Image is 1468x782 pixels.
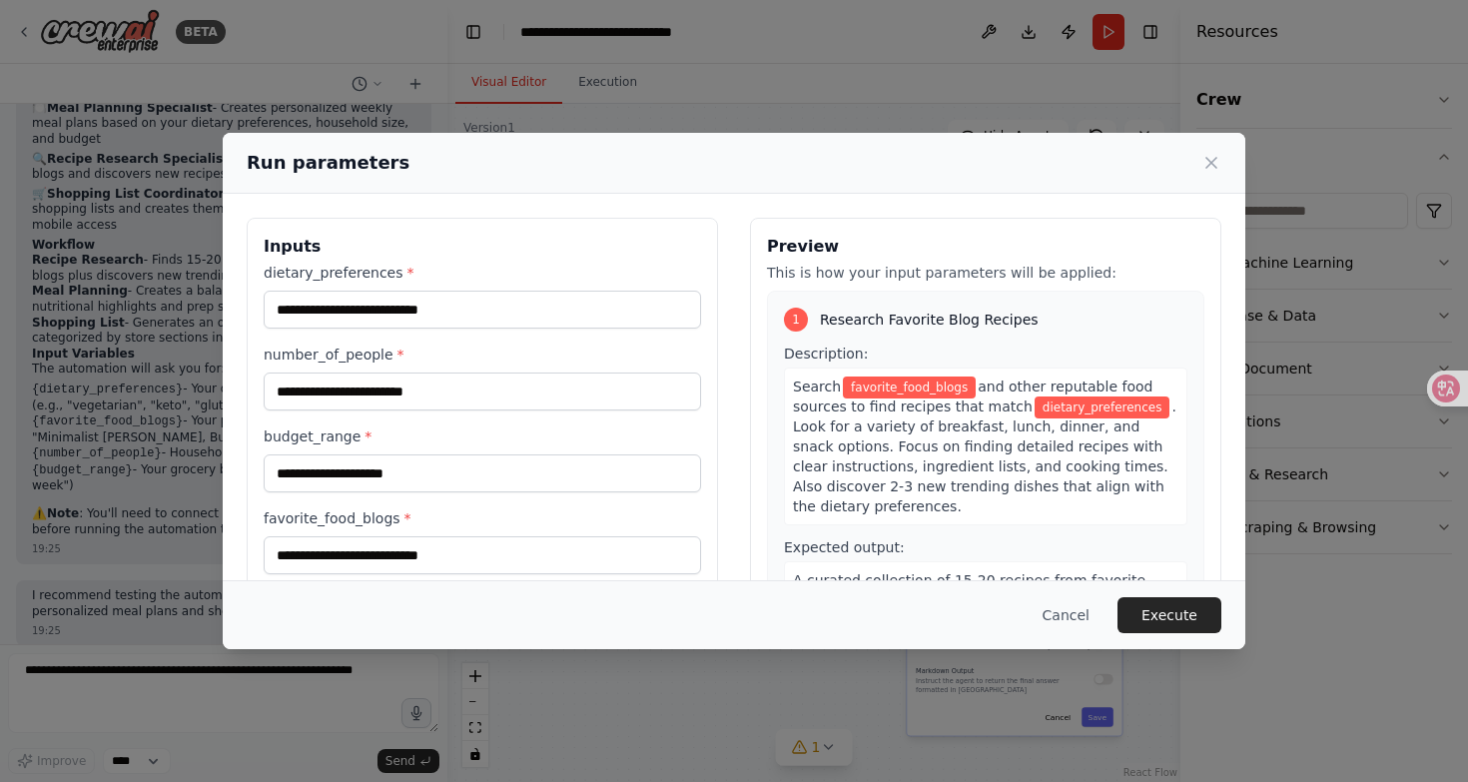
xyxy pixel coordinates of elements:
label: number_of_people [264,345,701,365]
h3: Preview [767,235,1204,259]
button: Execute [1117,597,1221,633]
h3: Inputs [264,235,701,259]
div: 1 [784,308,808,332]
label: budget_range [264,426,701,446]
h2: Run parameters [247,149,409,177]
span: A curated collection of 15-20 recipes from favorite food blogs plus 2-3 new discovery recipes, or... [793,572,1164,648]
span: Variable: favorite_food_blogs [843,377,976,398]
label: dietary_preferences [264,263,701,283]
span: Expected output: [784,539,905,555]
button: Cancel [1027,597,1105,633]
p: This is how your input parameters will be applied: [767,263,1204,283]
span: Variable: dietary_preferences [1035,396,1170,418]
span: Description: [784,346,868,362]
label: favorite_food_blogs [264,508,701,528]
span: Research Favorite Blog Recipes [820,310,1039,330]
span: Search [793,379,841,394]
